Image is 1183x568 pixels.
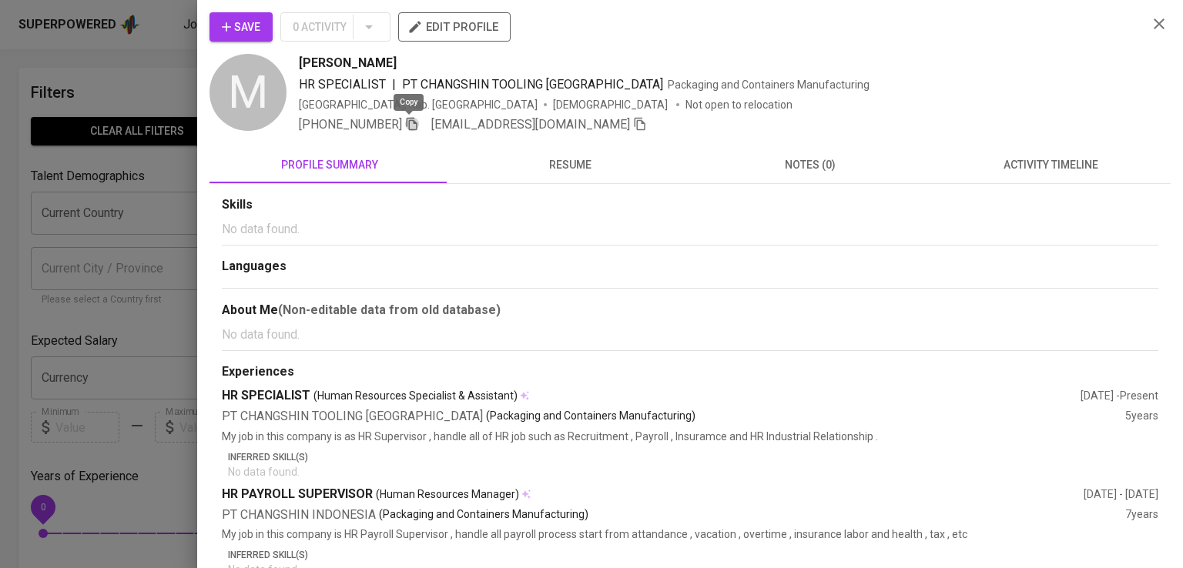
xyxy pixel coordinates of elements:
[222,258,1158,276] div: Languages
[313,388,518,403] span: (Human Resources Specialist & Assistant)
[553,97,670,112] span: [DEMOGRAPHIC_DATA]
[222,18,260,37] span: Save
[228,548,1158,562] p: Inferred Skill(s)
[376,486,519,502] span: (Human Resources Manager)
[222,196,1158,214] div: Skills
[222,526,1158,542] p: My job in this company is HR Payroll Supervisor , handle all payroll process start from attandanc...
[222,301,1158,319] div: About Me
[1084,486,1158,502] div: [DATE] - [DATE]
[1125,506,1158,524] div: 7 years
[668,79,870,91] span: Packaging and Containers Manufacturing
[222,408,1125,426] div: PT CHANGSHIN TOOLING [GEOGRAPHIC_DATA]
[431,117,630,132] span: [EMAIL_ADDRESS][DOMAIN_NAME]
[222,363,1158,381] div: Experiences
[398,20,511,32] a: edit profile
[222,486,1084,503] div: HR PAYROLL SUPERVISOR
[222,429,1158,444] p: My job in this company is as HR Supervisor , handle all of HR job such as Recruitment , Payroll ,...
[209,12,273,42] button: Save
[299,117,402,132] span: [PHONE_NUMBER]
[299,77,386,92] span: HR SPECIALIST
[699,155,921,175] span: notes (0)
[398,12,511,42] button: edit profile
[486,408,695,426] p: (Packaging and Containers Manufacturing)
[1125,408,1158,426] div: 5 years
[278,302,501,317] b: (Non-editable data from old database)
[459,155,681,175] span: resume
[222,506,1125,524] div: PT CHANGSHIN INDONESIA
[299,97,538,112] div: [GEOGRAPHIC_DATA], Kab. [GEOGRAPHIC_DATA]
[222,220,1158,239] p: No data found.
[1081,388,1158,403] div: [DATE] - Present
[228,464,1158,479] p: No data found.
[685,97,793,112] p: Not open to relocation
[209,54,287,131] div: M
[222,326,1158,344] p: No data found.
[379,506,588,524] p: (Packaging and Containers Manufacturing)
[219,155,441,175] span: profile summary
[299,54,397,72] span: [PERSON_NAME]
[940,155,1161,175] span: activity timeline
[228,450,1158,464] p: Inferred Skill(s)
[392,75,396,94] span: |
[402,77,663,92] span: PT CHANGSHIN TOOLING [GEOGRAPHIC_DATA]
[222,387,1081,405] div: HR SPECIALIST
[411,17,498,37] span: edit profile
